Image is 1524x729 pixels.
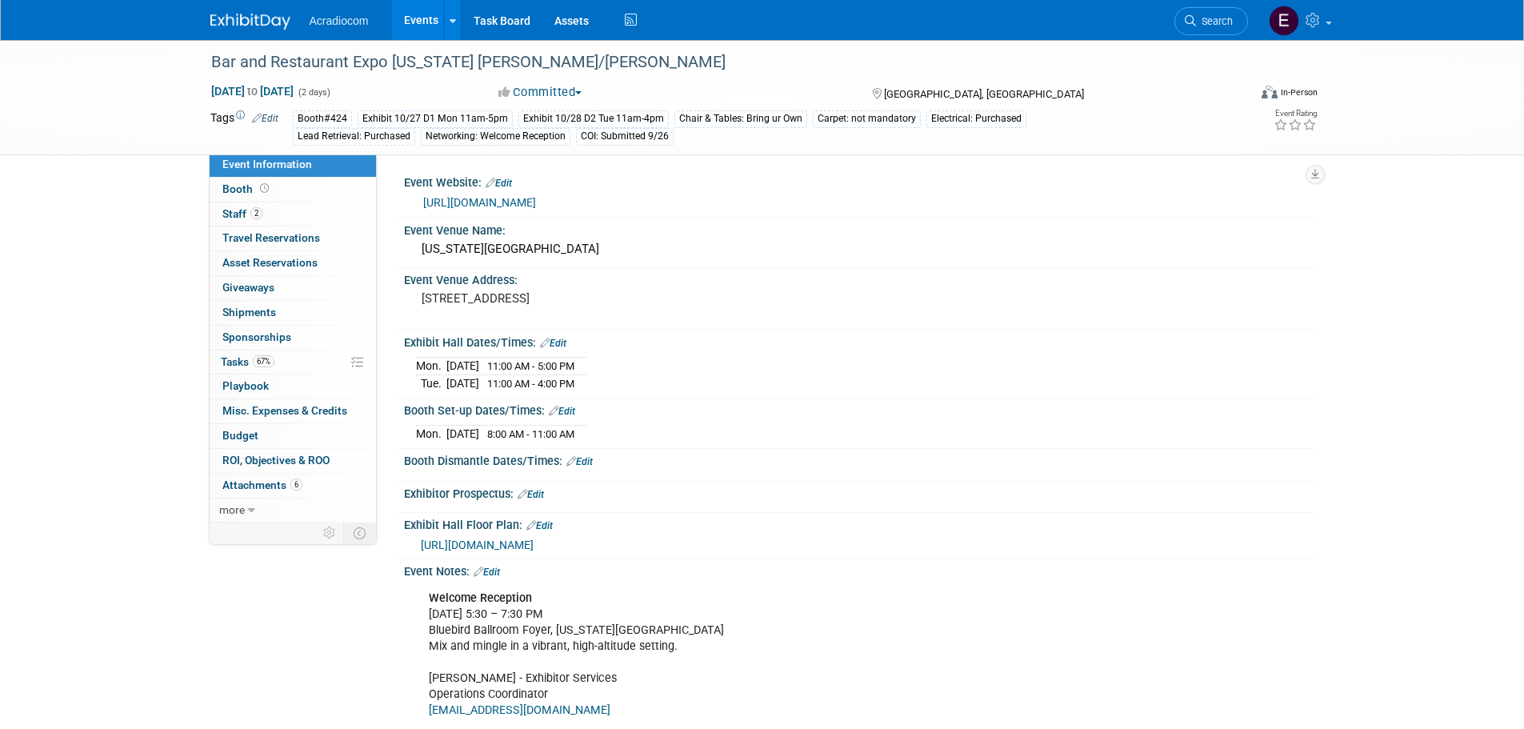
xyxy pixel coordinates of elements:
div: In-Person [1280,86,1318,98]
span: 2 [250,207,262,219]
span: Playbook [222,379,269,392]
div: Booth#424 [293,110,352,127]
pre: [STREET_ADDRESS] [422,291,766,306]
span: ROI, Objectives & ROO [222,454,330,467]
a: Edit [252,113,278,124]
a: [EMAIL_ADDRESS][DOMAIN_NAME] [429,703,610,717]
span: to [245,85,260,98]
button: Committed [493,84,588,101]
span: Search [1196,15,1233,27]
div: Event Venue Name: [404,218,1314,238]
td: [DATE] [446,375,479,392]
a: more [210,499,376,523]
div: Electrical: Purchased [926,110,1026,127]
div: Event Format [1154,83,1318,107]
div: Event Rating [1274,110,1317,118]
div: Booth Dismantle Dates/Times: [404,449,1314,470]
span: Budget [222,429,258,442]
a: Sponsorships [210,326,376,350]
span: Staff [222,207,262,220]
a: Attachments6 [210,474,376,498]
a: Search [1174,7,1248,35]
a: Edit [526,520,553,531]
span: Travel Reservations [222,231,320,244]
a: Tasks67% [210,350,376,375]
span: Asset Reservations [222,256,318,269]
div: Event Website: [404,170,1314,191]
img: Format-Inperson.png [1262,86,1278,98]
div: Carpet: not mandatory [813,110,921,127]
span: Booth not reserved yet [257,182,272,194]
div: COI: Submitted 9/26 [576,128,674,145]
span: Sponsorships [222,330,291,343]
span: 11:00 AM - 5:00 PM [487,360,574,372]
b: Welcome Reception [429,591,532,605]
span: 8:00 AM - 11:00 AM [487,428,574,440]
a: ROI, Objectives & ROO [210,449,376,473]
a: Staff2 [210,202,376,226]
td: Toggle Event Tabs [343,523,376,543]
span: Tasks [221,355,274,368]
a: [URL][DOMAIN_NAME] [421,539,534,551]
div: Event Venue Address: [404,268,1314,288]
a: Edit [486,178,512,189]
a: Edit [549,406,575,417]
span: Event Information [222,158,312,170]
td: [DATE] [446,426,479,443]
span: 11:00 AM - 4:00 PM [487,378,574,390]
td: Tags [210,110,278,146]
a: Travel Reservations [210,226,376,250]
div: [US_STATE][GEOGRAPHIC_DATA] [416,237,1302,262]
a: Giveaways [210,276,376,300]
a: Edit [566,456,593,467]
td: [DATE] [446,358,479,375]
td: Personalize Event Tab Strip [316,523,344,543]
a: Edit [518,489,544,500]
a: Playbook [210,375,376,399]
span: Shipments [222,306,276,318]
a: Asset Reservations [210,251,376,275]
div: Lead Retrieval: Purchased [293,128,415,145]
a: Misc. Expenses & Credits [210,399,376,423]
a: Budget [210,424,376,448]
td: Mon. [416,426,446,443]
a: Event Information [210,153,376,177]
td: Tue. [416,375,446,392]
img: Elizabeth Martinez [1269,6,1299,36]
a: [URL][DOMAIN_NAME] [423,196,536,209]
div: Exhibit 10/28 D2 Tue 11am-4pm [518,110,669,127]
div: Exhibit 10/27 D1 Mon 11am-5pm [358,110,513,127]
span: Misc. Expenses & Credits [222,404,347,417]
div: Bar and Restaurant Expo [US_STATE] [PERSON_NAME]/[PERSON_NAME] [206,48,1224,77]
a: Edit [474,567,500,578]
span: more [219,503,245,516]
span: [GEOGRAPHIC_DATA], [GEOGRAPHIC_DATA] [884,88,1084,100]
div: Exhibit Hall Floor Plan: [404,513,1314,534]
a: Booth [210,178,376,202]
a: Shipments [210,301,376,325]
span: [DATE] [DATE] [210,84,294,98]
img: ExhibitDay [210,14,290,30]
td: Mon. [416,358,446,375]
span: 67% [253,355,274,367]
div: [DATE] 5:30 – 7:30 PM Bluebird Ballroom Foyer, [US_STATE][GEOGRAPHIC_DATA] Mix and mingle in a vi... [418,583,1138,727]
a: Edit [540,338,566,349]
div: Exhibitor Prospectus: [404,482,1314,503]
span: Acradiocom [310,14,369,27]
span: Booth [222,182,272,195]
span: (2 days) [297,87,330,98]
span: 6 [290,479,302,491]
span: Attachments [222,479,302,491]
div: Event Notes: [404,559,1314,580]
div: Chair & Tables: Bring ur Own [674,110,807,127]
span: Giveaways [222,281,274,294]
div: Networking: Welcome Reception [421,128,570,145]
div: Exhibit Hall Dates/Times: [404,330,1314,351]
div: Booth Set-up Dates/Times: [404,399,1314,419]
